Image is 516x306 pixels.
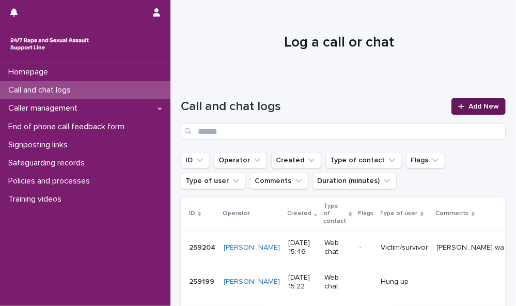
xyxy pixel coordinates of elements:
[406,152,445,169] button: Flags
[288,273,316,291] p: [DATE] 15:22
[323,201,346,227] p: Type of contact
[437,241,512,252] p: Caller was exploring feelings surrounding abuse they had been through as a child. Caller was want...
[312,173,397,189] button: Duration (minutes)
[325,152,402,169] button: Type of contact
[4,85,79,95] p: Call and chat logs
[381,278,429,286] p: Hung up
[4,103,86,113] p: Caller management
[271,152,321,169] button: Created
[189,208,195,219] p: ID
[8,34,91,54] img: rhQMoQhaT3yELyF149Cw
[181,123,506,140] input: Search
[189,241,217,252] p: 259204
[451,98,506,115] a: Add New
[224,243,280,252] a: [PERSON_NAME]
[224,278,280,286] a: [PERSON_NAME]
[359,278,373,286] p: -
[380,208,418,219] p: Type of user
[4,176,98,186] p: Policies and processes
[4,67,56,77] p: Homepage
[4,158,93,168] p: Safeguarding records
[223,208,250,219] p: Operator
[287,208,311,219] p: Created
[437,276,441,286] p: -
[4,194,70,204] p: Training videos
[181,99,445,114] h1: Call and chat logs
[468,103,499,110] span: Add New
[181,34,498,52] h1: Log a call or chat
[181,152,210,169] button: ID
[4,122,133,132] p: End of phone call feedback form
[4,140,76,150] p: Signposting links
[436,208,469,219] p: Comments
[288,239,316,256] p: [DATE] 15:46
[324,273,351,291] p: Web chat
[358,208,374,219] p: Flags
[214,152,267,169] button: Operator
[359,243,373,252] p: -
[189,276,216,286] p: 259199
[381,243,429,252] p: Victim/survivor
[250,173,308,189] button: Comments
[324,239,351,256] p: Web chat
[181,173,246,189] button: Type of user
